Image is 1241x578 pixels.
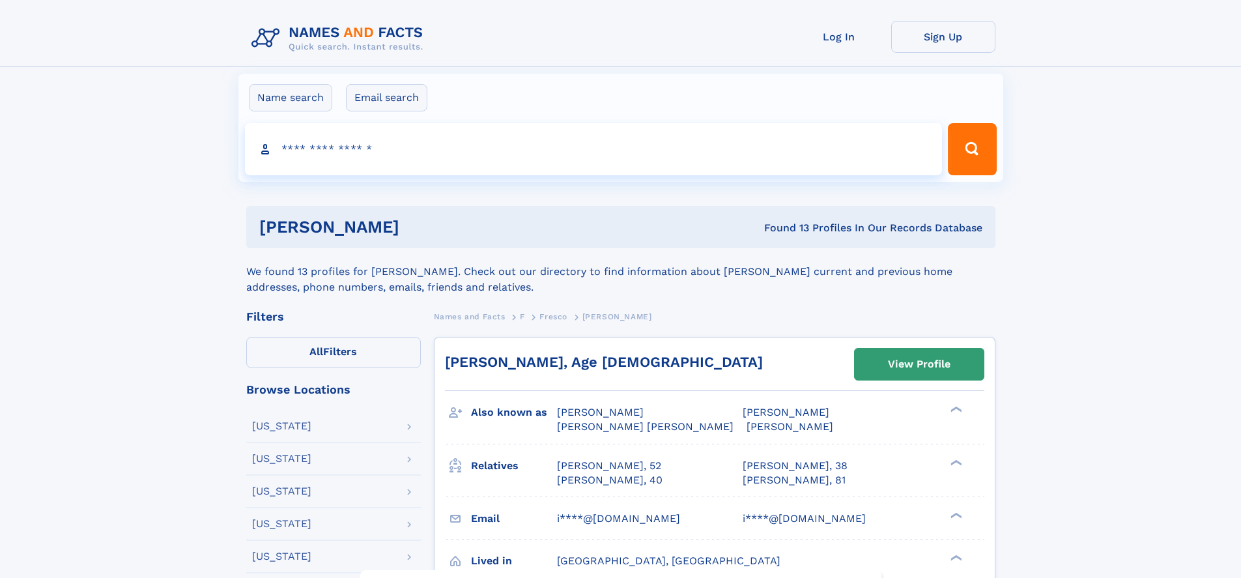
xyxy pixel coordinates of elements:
[246,248,995,295] div: We found 13 profiles for [PERSON_NAME]. Check out our directory to find information about [PERSON...
[445,354,763,370] a: [PERSON_NAME], Age [DEMOGRAPHIC_DATA]
[252,486,311,497] div: [US_STATE]
[947,458,963,467] div: ❯
[948,123,996,175] button: Search Button
[743,459,848,473] a: [PERSON_NAME], 38
[855,349,984,380] a: View Profile
[520,312,525,321] span: F
[245,123,943,175] input: search input
[249,84,332,111] label: Name search
[246,311,421,323] div: Filters
[557,555,780,567] span: [GEOGRAPHIC_DATA], [GEOGRAPHIC_DATA]
[747,420,833,433] span: [PERSON_NAME]
[557,406,644,418] span: [PERSON_NAME]
[259,219,582,235] h1: [PERSON_NAME]
[252,454,311,464] div: [US_STATE]
[471,550,557,572] h3: Lived in
[471,508,557,530] h3: Email
[947,553,963,562] div: ❯
[252,519,311,529] div: [US_STATE]
[309,345,323,358] span: All
[520,308,525,325] a: F
[947,511,963,519] div: ❯
[947,405,963,414] div: ❯
[582,221,982,235] div: Found 13 Profiles In Our Records Database
[557,420,734,433] span: [PERSON_NAME] [PERSON_NAME]
[582,312,652,321] span: [PERSON_NAME]
[471,455,557,477] h3: Relatives
[346,84,427,111] label: Email search
[252,421,311,431] div: [US_STATE]
[539,312,567,321] span: Fresco
[743,473,846,487] a: [PERSON_NAME], 81
[787,21,891,53] a: Log In
[743,406,829,418] span: [PERSON_NAME]
[888,349,950,379] div: View Profile
[246,21,434,56] img: Logo Names and Facts
[246,337,421,368] label: Filters
[539,308,567,325] a: Fresco
[252,551,311,562] div: [US_STATE]
[557,473,663,487] a: [PERSON_NAME], 40
[246,384,421,396] div: Browse Locations
[434,308,506,325] a: Names and Facts
[471,401,557,424] h3: Also known as
[557,459,661,473] a: [PERSON_NAME], 52
[891,21,995,53] a: Sign Up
